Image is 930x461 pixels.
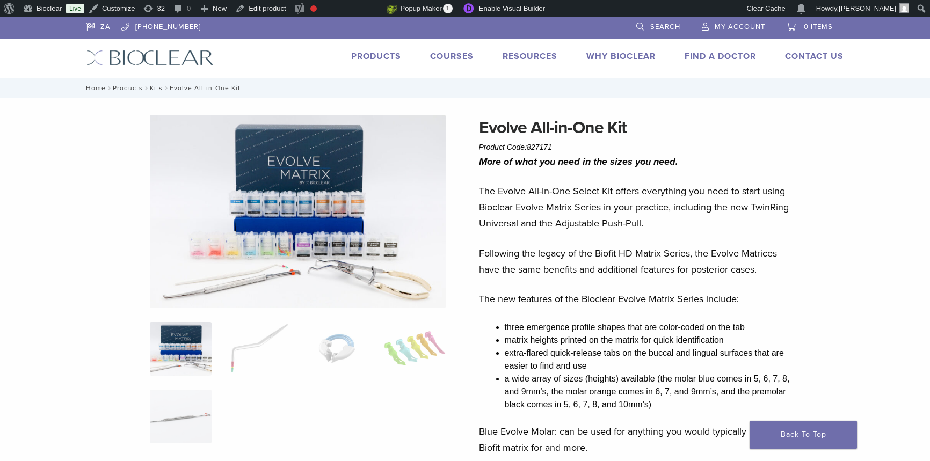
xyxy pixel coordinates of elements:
[750,421,857,449] a: Back To Top
[150,84,163,92] a: Kits
[527,143,552,151] span: 827171
[479,156,678,167] i: More of what you need in the sizes you need.
[505,347,795,372] li: extra-flared quick-release tabs on the buccal and lingual surfaces that are easier to find and use
[839,4,896,12] span: [PERSON_NAME]
[785,51,844,62] a: Contact Us
[150,390,212,443] img: Evolve All-in-One Kit - Image 5
[503,51,557,62] a: Resources
[715,23,765,31] span: My Account
[586,51,656,62] a: Why Bioclear
[78,78,852,98] nav: Evolve All-in-One Kit
[479,423,795,456] p: Blue Evolve Molar: can be used for anything you would typically use a Biofit matrix for and more.
[505,372,795,411] li: a wide array of sizes (heights) available (the molar blue comes in 5, 6, 7, 8, and 9mm’s, the mol...
[326,3,387,16] img: Views over 48 hours. Click for more Jetpack Stats.
[310,5,317,12] div: Focus keyphrase not set
[702,17,765,33] a: My Account
[685,51,756,62] a: Find A Doctor
[113,84,143,92] a: Products
[430,51,474,62] a: Courses
[150,115,446,308] img: IMG_0457
[505,334,795,347] li: matrix heights printed on the matrix for quick identification
[479,115,795,141] h1: Evolve All-in-One Kit
[443,4,453,13] span: 1
[505,321,795,334] li: three emergence profile shapes that are color-coded on the tab
[143,85,150,91] span: /
[636,17,680,33] a: Search
[150,322,212,376] img: IMG_0457-scaled-e1745362001290-300x300.jpg
[163,85,170,91] span: /
[479,291,795,307] p: The new features of the Bioclear Evolve Matrix Series include:
[228,322,289,376] img: Evolve All-in-One Kit - Image 2
[66,4,84,13] a: Live
[787,17,833,33] a: 0 items
[306,322,367,376] img: Evolve All-in-One Kit - Image 3
[86,50,214,65] img: Bioclear
[479,245,795,277] p: Following the legacy of the Biofit HD Matrix Series, the Evolve Matrices have the same benefits a...
[650,23,680,31] span: Search
[479,183,795,231] p: The Evolve All-in-One Select Kit offers everything you need to start using Bioclear Evolve Matrix...
[351,51,401,62] a: Products
[86,17,111,33] a: ZA
[479,143,552,151] span: Product Code:
[106,85,113,91] span: /
[384,322,446,376] img: Evolve All-in-One Kit - Image 4
[121,17,201,33] a: [PHONE_NUMBER]
[83,84,106,92] a: Home
[804,23,833,31] span: 0 items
